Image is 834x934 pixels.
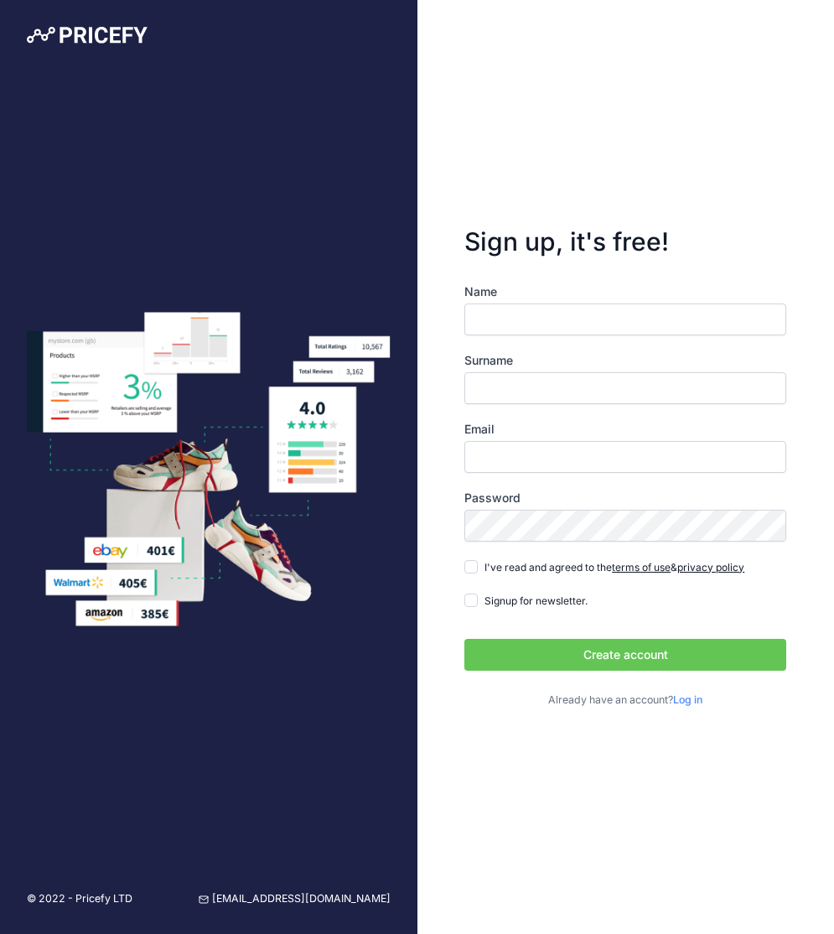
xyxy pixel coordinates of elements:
[464,490,786,506] label: Password
[464,352,786,369] label: Surname
[464,283,786,300] label: Name
[484,561,744,573] span: I've read and agreed to the &
[464,226,786,257] h3: Sign up, it's free!
[464,639,786,671] button: Create account
[612,561,671,573] a: terms of use
[464,421,786,438] label: Email
[27,891,132,907] p: © 2022 - Pricefy LTD
[27,27,148,44] img: Pricefy
[464,693,786,708] p: Already have an account?
[199,891,391,907] a: [EMAIL_ADDRESS][DOMAIN_NAME]
[673,693,702,706] a: Log in
[677,561,744,573] a: privacy policy
[484,594,588,607] span: Signup for newsletter.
